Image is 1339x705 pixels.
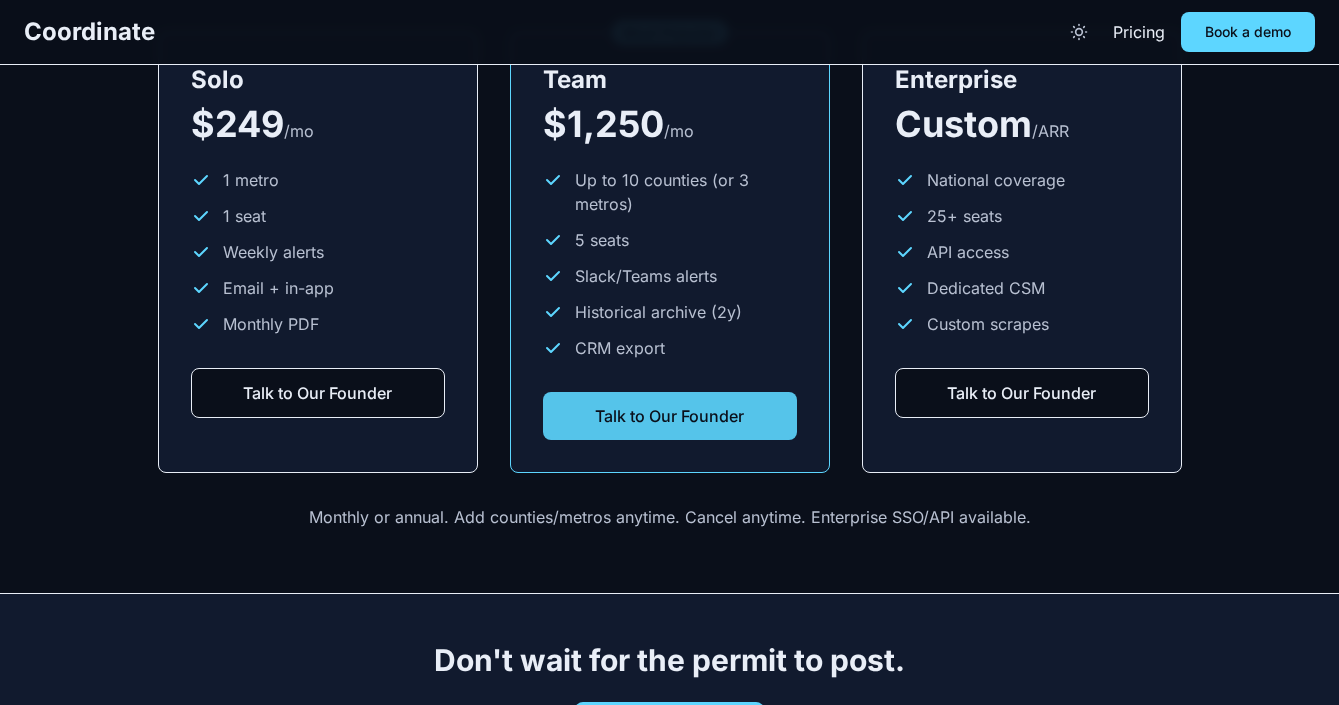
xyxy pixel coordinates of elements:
a: Pricing [1113,20,1165,44]
p: Monthly or annual. Add counties/metros anytime. Cancel anytime. Enterprise SSO/API available. [48,505,1291,529]
span: /mo [284,121,314,141]
button: Book a demo [1181,12,1315,52]
span: /ARR [1032,121,1069,141]
span: /mo [664,121,694,141]
span: Monthly PDF [223,312,319,336]
span: 5 seats [575,228,629,252]
span: Custom [895,102,1032,146]
span: Historical archive (2y) [575,300,742,324]
span: Slack/Teams alerts [575,264,717,288]
span: Email + in-app [223,276,334,300]
button: Talk to Our Founder [543,392,797,440]
span: National coverage [927,168,1065,192]
button: Toggle theme [1061,14,1097,50]
h3: Solo [191,64,445,96]
span: $249 [191,102,284,146]
span: 25+ seats [927,204,1002,228]
span: Dedicated CSM [927,276,1045,300]
span: Weekly alerts [223,240,324,264]
h3: Team [543,64,797,96]
span: Up to 10 counties (or 3 metros) [575,168,797,216]
span: API access [927,240,1009,264]
h2: Don't wait for the permit to post. [48,642,1291,678]
span: Custom scrapes [927,312,1049,336]
span: CRM export [575,336,665,360]
h3: Enterprise [895,64,1149,96]
span: $1,250 [543,102,664,146]
button: Talk to Our Founder [895,368,1149,418]
button: Talk to Our Founder [191,368,445,418]
span: 1 metro [223,168,279,192]
a: Coordinate [24,16,155,48]
span: 1 seat [223,204,266,228]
